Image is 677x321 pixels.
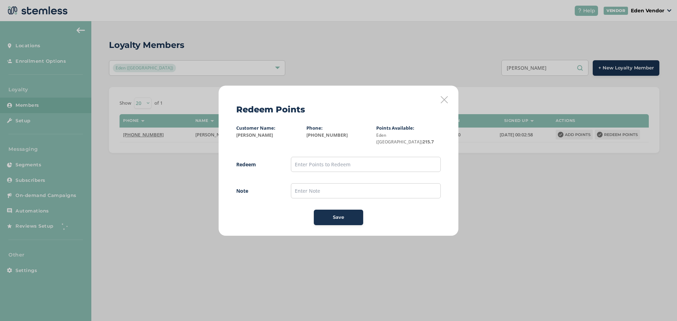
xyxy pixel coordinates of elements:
input: Enter Note [291,183,441,198]
label: Redeem [236,161,277,168]
iframe: Chat Widget [642,287,677,321]
label: Customer Name: [236,125,275,131]
button: Save [314,210,363,225]
label: 215.7 [376,132,441,146]
label: Points Available: [376,125,414,131]
label: Note [236,187,277,195]
span: Save [333,214,344,221]
small: Eden ([GEOGRAPHIC_DATA]) [376,132,422,145]
label: Phone: [306,125,323,131]
label: [PERSON_NAME] [236,132,301,139]
label: [PHONE_NUMBER] [306,132,371,139]
h2: Redeem Points [236,103,305,116]
input: Enter Points to Redeem [291,157,441,172]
